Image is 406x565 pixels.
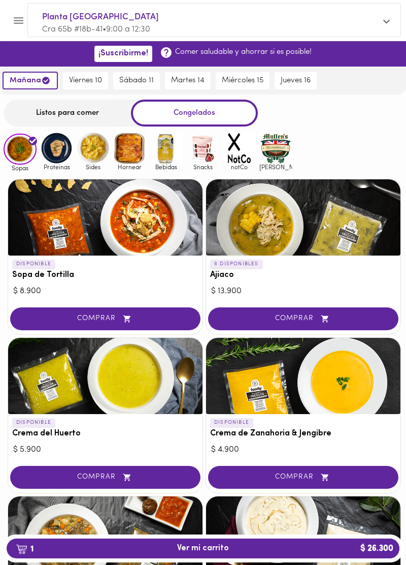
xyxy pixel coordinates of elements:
img: Sides [77,132,110,165]
div: $ 8.900 [13,286,197,297]
img: Snacks [186,132,219,165]
img: cart.png [16,544,27,554]
div: $ 5.900 [13,444,197,456]
button: miércoles 15 [216,72,269,89]
span: viernes 10 [69,76,102,85]
img: Sopas [4,134,37,165]
img: Hornear [113,132,146,165]
div: Congelados [131,100,258,127]
div: Ajiaco [206,179,400,256]
p: DISPONIBLE [12,418,55,427]
button: 1Ver mi carrito$ 26.300 [7,539,399,558]
button: COMPRAR [10,466,200,489]
div: Listos para comer [4,100,131,127]
div: Sopa de Tortilla [8,179,202,256]
span: Planta [GEOGRAPHIC_DATA] [42,11,376,24]
span: COMPRAR [23,473,188,482]
button: ¡Suscribirme! [94,46,152,61]
span: miércoles 15 [222,76,263,85]
button: jueves 16 [275,72,317,89]
span: [PERSON_NAME] [259,164,292,170]
h3: Crema del Huerto [12,429,198,438]
div: Crema del Huerto [8,338,202,414]
span: Proteinas [40,164,73,170]
button: mañana [3,72,58,89]
span: notCo [223,164,256,170]
img: Bebidas [150,132,183,165]
button: COMPRAR [10,307,200,330]
button: martes 14 [165,72,211,89]
p: Comer saludable y ahorrar si es posible! [175,47,312,57]
button: sábado 11 [113,72,160,89]
span: Snacks [186,164,219,170]
span: sábado 11 [119,76,154,85]
p: DISPONIBLE [210,418,253,427]
span: Hornear [113,164,146,170]
button: viernes 10 [63,72,108,89]
span: martes 14 [171,76,205,85]
span: COMPRAR [221,473,386,482]
p: 8 DISPONIBLES [210,260,263,269]
span: Bebidas [150,164,183,170]
iframe: Messagebird Livechat Widget [357,516,406,565]
span: Ver mi carrito [177,544,229,553]
div: $ 4.900 [211,444,395,456]
span: ¡Suscribirme! [98,49,148,58]
img: mullens [259,132,292,165]
div: $ 13.900 [211,286,395,297]
div: Crema de Zanahoria & Jengibre [206,338,400,414]
button: Menu [6,8,31,33]
button: COMPRAR [208,307,398,330]
span: jueves 16 [281,76,311,85]
h3: Sopa de Tortilla [12,271,198,280]
b: $ 26.300 [354,539,399,558]
h3: Crema de Zanahoria & Jengibre [210,429,396,438]
span: Cra 65b #18b-41 • 9:00 a 12:30 [42,25,150,34]
span: Sides [77,164,110,170]
img: notCo [223,132,256,165]
img: Proteinas [40,132,73,165]
b: 1 [10,542,40,555]
button: COMPRAR [208,466,398,489]
h3: Ajiaco [210,271,396,280]
span: mañana [10,76,51,85]
span: COMPRAR [221,315,386,323]
span: COMPRAR [23,315,188,323]
p: DISPONIBLE [12,260,55,269]
span: Sopas [4,165,37,171]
